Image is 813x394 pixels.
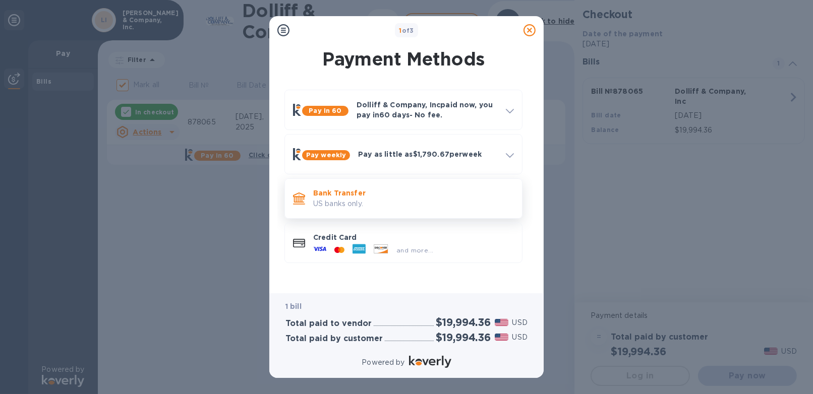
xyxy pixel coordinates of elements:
b: 1 bill [285,302,302,310]
b: Pay in 60 [309,107,341,114]
p: Dolliff & Company, Inc paid now, you pay in 60 days - No fee. [357,100,498,120]
p: Pay as little as $1,790.67 per week [358,149,498,159]
img: USD [495,334,508,341]
h3: Total paid by customer [285,334,383,344]
h2: $19,994.36 [436,331,491,344]
p: Bank Transfer [313,188,514,198]
b: Pay weekly [306,151,346,159]
h3: Total paid to vendor [285,319,372,329]
p: US banks only. [313,199,514,209]
span: 1 [399,27,401,34]
img: Logo [409,356,451,368]
p: Powered by [362,357,404,368]
p: Credit Card [313,232,514,242]
h2: $19,994.36 [436,316,491,329]
b: of 3 [399,27,414,34]
span: and more... [396,246,433,254]
p: USD [512,317,528,328]
h1: Payment Methods [282,48,525,70]
p: USD [512,332,528,343]
img: USD [495,319,508,326]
